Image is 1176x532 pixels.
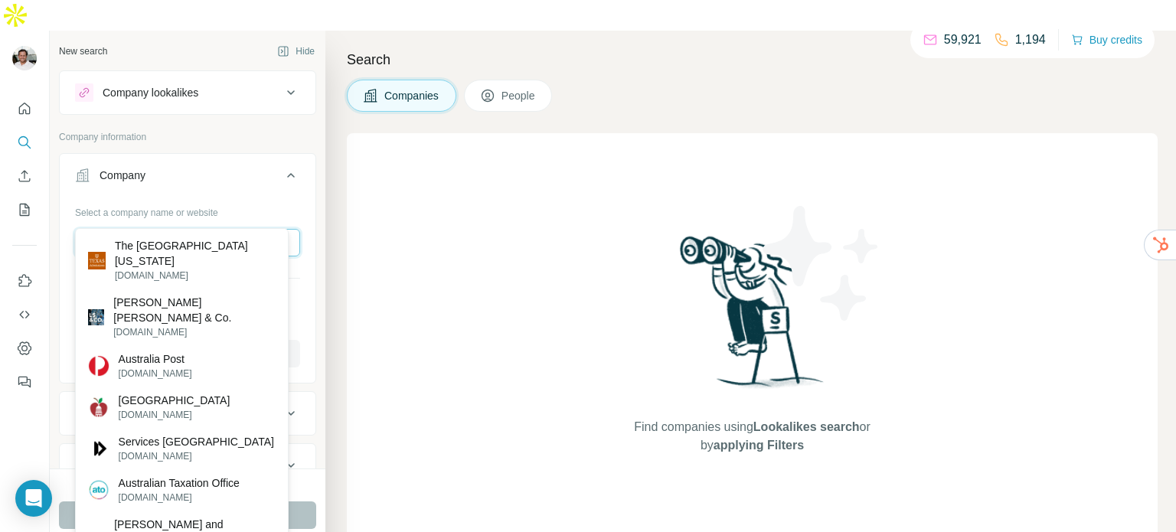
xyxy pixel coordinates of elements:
[88,252,106,269] img: The University of Texas at Austin
[12,368,37,396] button: Feedback
[60,157,315,200] button: Company
[60,74,315,111] button: Company lookalikes
[753,194,890,332] img: Surfe Illustration - Stars
[12,335,37,362] button: Dashboard
[266,40,325,63] button: Hide
[673,232,832,403] img: Surfe Illustration - Woman searching with binoculars
[1015,31,1046,49] p: 1,194
[103,85,198,100] div: Company lookalikes
[753,420,860,433] span: Lookalikes search
[115,238,276,269] p: The [GEOGRAPHIC_DATA][US_STATE]
[88,397,109,418] img: Austin Independent School District
[501,88,537,103] span: People
[12,129,37,156] button: Search
[119,491,240,504] p: [DOMAIN_NAME]
[100,168,145,183] div: Company
[12,267,37,295] button: Use Surfe on LinkedIn
[88,355,109,377] img: Australia Post
[15,480,52,517] div: Open Intercom Messenger
[59,44,107,58] div: New search
[119,351,192,367] p: Australia Post
[75,200,300,220] div: Select a company name or website
[115,269,276,282] p: [DOMAIN_NAME]
[12,46,37,70] img: Avatar
[113,325,276,339] p: [DOMAIN_NAME]
[88,479,109,501] img: Australian Taxation Office
[60,395,315,432] button: Industry
[384,88,440,103] span: Companies
[119,475,240,491] p: Australian Taxation Office
[119,434,274,449] p: Services [GEOGRAPHIC_DATA]
[629,418,874,455] span: Find companies using or by
[59,130,316,144] p: Company information
[12,196,37,224] button: My lists
[88,438,109,459] img: Services Australia
[347,49,1158,70] h4: Search
[944,31,982,49] p: 59,921
[119,393,230,408] p: [GEOGRAPHIC_DATA]
[113,295,276,325] p: [PERSON_NAME] [PERSON_NAME] & Co.
[119,367,192,380] p: [DOMAIN_NAME]
[119,449,274,463] p: [DOMAIN_NAME]
[60,447,315,484] button: HQ location
[12,162,37,190] button: Enrich CSV
[12,301,37,328] button: Use Surfe API
[1071,29,1142,51] button: Buy credits
[88,309,105,326] img: Levi Strauss & Co.
[714,439,804,452] span: applying Filters
[119,408,230,422] p: [DOMAIN_NAME]
[12,95,37,122] button: Quick start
